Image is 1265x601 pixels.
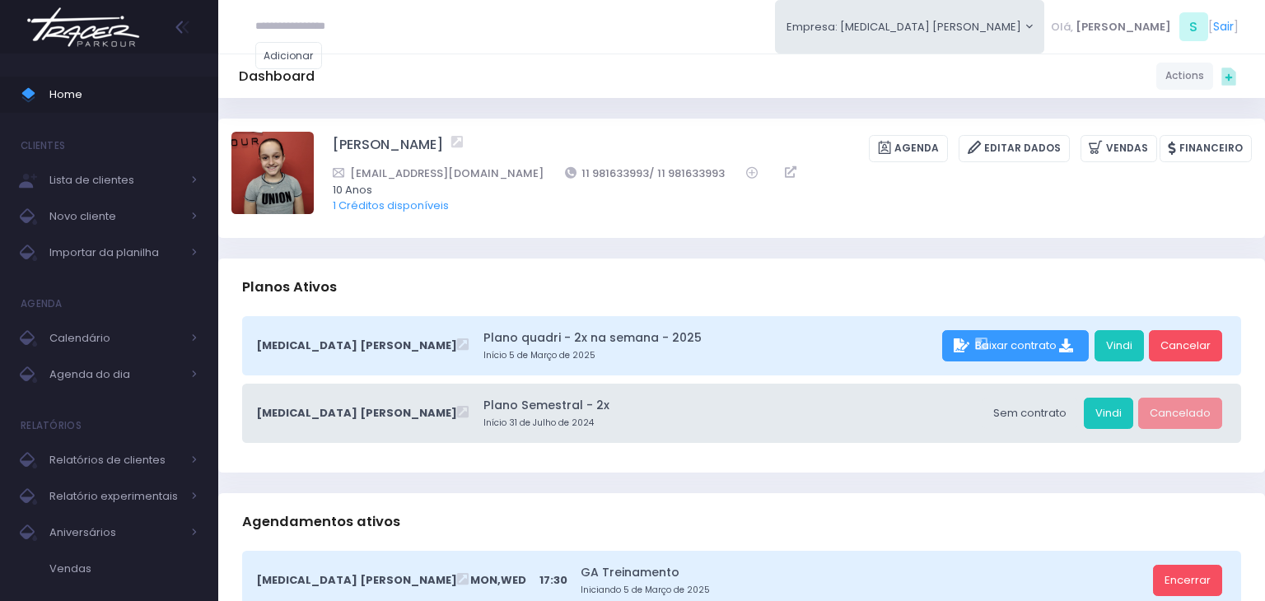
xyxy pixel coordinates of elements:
[1095,330,1144,361] a: Vindi
[333,198,449,213] a: 1 Créditos disponíveis
[470,572,526,589] span: Mon,Wed
[539,572,567,589] span: 17:30
[1213,60,1244,91] div: Quick actions
[242,263,337,310] h3: Planos Ativos
[869,135,948,162] a: Agenda
[565,165,726,182] a: 11 981633993/ 11 981633993
[1213,18,1234,35] a: Sair
[483,397,977,414] a: Plano Semestral - 2x
[256,572,457,589] span: [MEDICAL_DATA] [PERSON_NAME]
[1076,19,1171,35] span: [PERSON_NAME]
[49,242,181,263] span: Importar da planilha
[239,68,315,85] h5: Dashboard
[942,330,1089,361] div: Baixar contrato
[1081,135,1157,162] a: Vendas
[1051,19,1073,35] span: Olá,
[49,364,181,385] span: Agenda do dia
[49,206,181,227] span: Novo cliente
[242,498,400,545] h3: Agendamentos ativos
[483,417,977,430] small: Início 31 de Julho de 2024
[581,584,1147,597] small: Iniciando 5 de Março de 2025
[333,182,1230,198] span: 10 Anos
[483,329,936,347] a: Plano quadri - 2x na semana - 2025
[49,328,181,349] span: Calendário
[1084,398,1133,429] a: Vindi
[21,287,63,320] h4: Agenda
[21,409,82,442] h4: Relatórios
[256,338,457,354] span: [MEDICAL_DATA] [PERSON_NAME]
[959,135,1070,162] a: Editar Dados
[231,132,314,214] img: Maite Magri Loureiro
[256,405,457,422] span: [MEDICAL_DATA] [PERSON_NAME]
[231,132,314,219] label: Alterar foto de perfil
[255,42,323,69] a: Adicionar
[1156,63,1213,90] a: Actions
[1149,330,1222,361] a: Cancelar
[49,522,181,543] span: Aniversários
[49,486,181,507] span: Relatório experimentais
[1044,8,1244,45] div: [ ]
[1153,565,1222,596] a: Encerrar
[49,170,181,191] span: Lista de clientes
[1179,12,1208,41] span: S
[483,349,936,362] small: Início 5 de Março de 2025
[982,398,1078,429] div: Sem contrato
[333,165,544,182] a: [EMAIL_ADDRESS][DOMAIN_NAME]
[333,135,443,162] a: [PERSON_NAME]
[49,450,181,471] span: Relatórios de clientes
[1160,135,1252,162] a: Financeiro
[581,564,1147,581] a: GA Treinamento
[21,129,65,162] h4: Clientes
[49,558,198,580] span: Vendas
[49,84,198,105] span: Home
